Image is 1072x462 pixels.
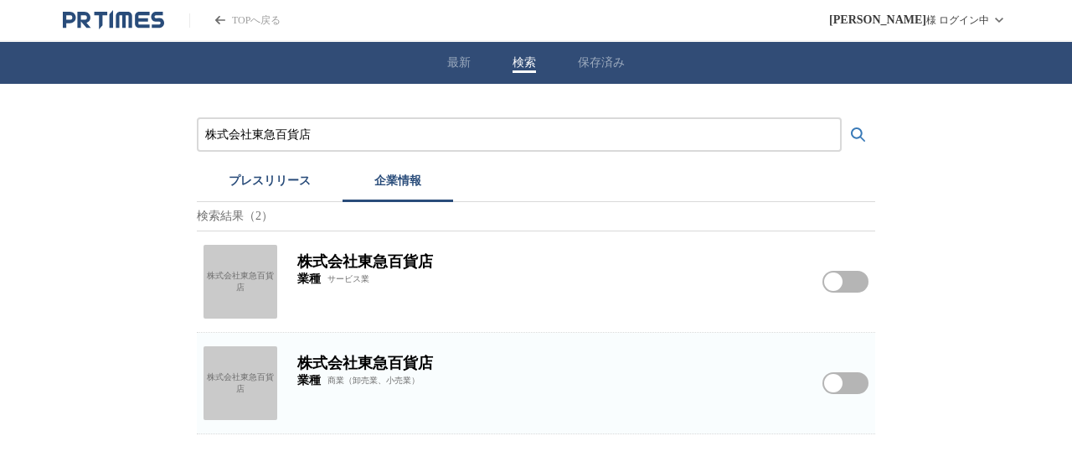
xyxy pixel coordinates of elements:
button: 検索する [842,118,875,152]
span: サービス業 [327,273,369,285]
button: 検索 [513,55,536,70]
button: 保存済み [578,55,625,70]
a: PR TIMESのトップページはこちら [189,13,281,28]
h2: 株式会社東急百貨店 [297,353,802,373]
button: 企業情報 [343,165,453,202]
span: 業種 [297,373,321,388]
span: [PERSON_NAME] [829,13,926,27]
span: 商業（卸売業、小売業） [327,375,420,387]
button: 最新 [447,55,471,70]
span: 業種 [297,272,321,287]
button: プレスリリース [197,165,343,202]
a: 株式会社東急百貨店 [204,245,277,319]
a: PR TIMESのトップページはこちら [63,10,164,30]
p: 検索結果（2） [197,202,875,231]
input: プレスリリースおよび企業を検索する [205,126,833,144]
h2: 株式会社東急百貨店 [297,252,802,272]
a: 株式会社東急百貨店 [204,346,277,420]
